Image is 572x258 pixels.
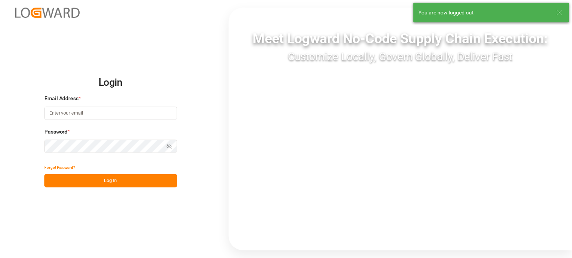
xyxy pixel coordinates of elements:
[419,9,549,17] div: You are now logged out
[15,8,80,18] img: Logward_new_orange.png
[229,49,572,65] div: Customize Locally, Govern Globally, Deliver Fast
[44,161,75,174] button: Forgot Password?
[229,28,572,49] div: Meet Logward No-Code Supply Chain Execution:
[44,128,68,136] span: Password
[44,107,177,120] input: Enter your email
[44,94,79,102] span: Email Address
[44,174,177,187] button: Log In
[44,71,177,95] h2: Login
